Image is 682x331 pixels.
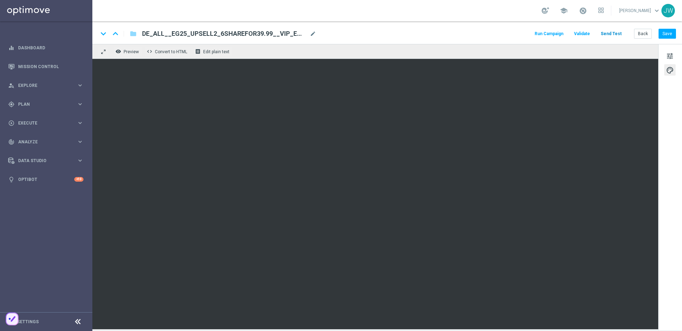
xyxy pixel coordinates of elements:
[142,29,307,38] span: DE_ALL__EG25_UPSELL2_6SHAREFOR39.99__VIP_EMA_TAC_LT
[203,49,229,54] span: Edit plain text
[124,49,139,54] span: Preview
[8,120,84,126] button: play_circle_outline Execute keyboard_arrow_right
[77,120,83,126] i: keyboard_arrow_right
[77,138,83,145] i: keyboard_arrow_right
[74,177,83,182] div: +10
[618,5,661,16] a: [PERSON_NAME]keyboard_arrow_down
[17,320,39,324] a: Settings
[664,64,676,76] button: palette
[666,51,674,61] span: tune
[664,50,676,61] button: tune
[8,158,77,164] div: Data Studio
[147,49,152,54] span: code
[8,139,84,145] button: track_changes Analyze keyboard_arrow_right
[8,83,84,88] button: person_search Explore keyboard_arrow_right
[8,57,83,76] div: Mission Control
[8,64,84,70] button: Mission Control
[130,29,137,38] i: folder
[18,121,77,125] span: Execute
[560,7,568,15] span: school
[18,159,77,163] span: Data Studio
[110,28,121,39] i: keyboard_arrow_up
[18,38,83,57] a: Dashboard
[634,29,652,39] button: Back
[18,140,77,144] span: Analyze
[18,170,74,189] a: Optibot
[145,47,190,56] button: code Convert to HTML
[8,101,15,107] i: gps_fixed
[8,139,77,145] div: Analyze
[8,139,15,145] i: track_changes
[114,47,142,56] button: remove_red_eye Preview
[573,29,591,39] button: Validate
[8,170,83,189] div: Optibot
[8,158,84,164] button: Data Studio keyboard_arrow_right
[92,59,658,329] iframe: To enrich screen reader interactions, please activate Accessibility in Grammarly extension settings
[115,49,121,54] i: remove_red_eye
[310,31,316,37] span: mode_edit
[661,4,675,17] div: JW
[574,31,590,36] span: Validate
[8,120,77,126] div: Execute
[8,82,15,89] i: person_search
[8,45,15,51] i: equalizer
[155,49,187,54] span: Convert to HTML
[653,7,661,15] span: keyboard_arrow_down
[98,28,109,39] i: keyboard_arrow_down
[193,47,233,56] button: receipt Edit plain text
[8,101,84,107] button: gps_fixed Plan keyboard_arrow_right
[8,120,15,126] i: play_circle_outline
[195,49,201,54] i: receipt
[659,29,676,39] button: Save
[18,102,77,106] span: Plan
[77,82,83,89] i: keyboard_arrow_right
[8,82,77,89] div: Explore
[534,29,564,39] button: Run Campaign
[8,101,77,107] div: Plan
[8,45,84,51] button: equalizer Dashboard
[666,66,674,75] span: palette
[18,57,83,76] a: Mission Control
[77,101,83,107] i: keyboard_arrow_right
[18,83,77,88] span: Explore
[8,176,15,183] i: lightbulb
[8,177,84,182] button: lightbulb Optibot +10
[77,157,83,164] i: keyboard_arrow_right
[600,29,623,39] button: Send Test
[129,28,137,39] button: folder
[8,38,83,57] div: Dashboard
